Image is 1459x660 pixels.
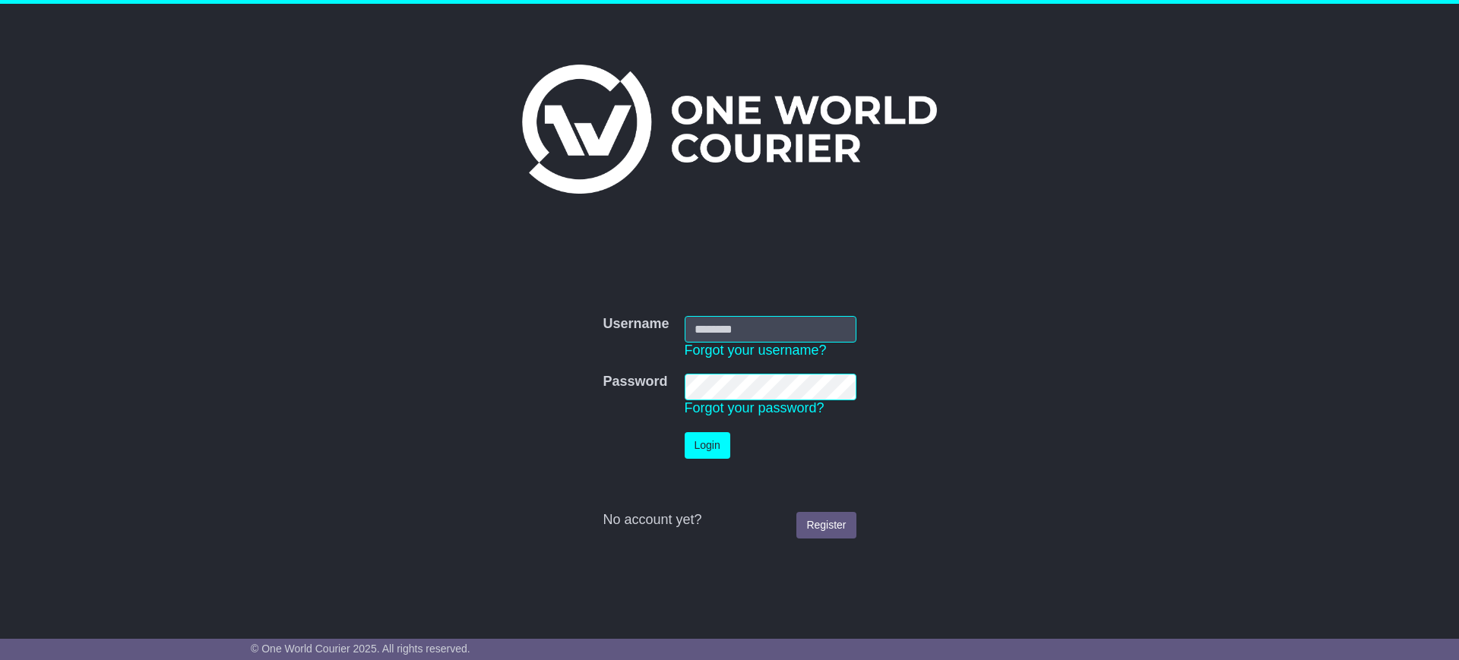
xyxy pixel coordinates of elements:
div: No account yet? [603,512,856,529]
a: Register [796,512,856,538]
a: Forgot your password? [685,400,824,415]
a: Forgot your username? [685,343,827,358]
img: One World [522,65,937,194]
button: Login [685,432,730,459]
label: Username [603,316,669,333]
span: © One World Courier 2025. All rights reserved. [251,643,470,655]
label: Password [603,374,667,390]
